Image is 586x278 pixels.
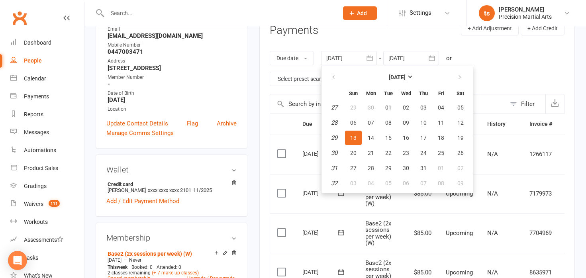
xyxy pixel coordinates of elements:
[108,106,237,113] div: Location
[433,176,449,190] button: 08
[350,119,357,126] span: 06
[433,131,449,145] button: 18
[10,159,84,177] a: Product Sales
[433,146,449,160] button: 25
[24,201,43,207] div: Waivers
[438,135,444,141] span: 18
[398,131,414,145] button: 16
[420,165,427,171] span: 31
[302,226,339,239] div: [DATE]
[415,161,432,175] button: 31
[10,195,84,213] a: Waivers 111
[457,90,464,96] small: Saturday
[380,176,397,190] button: 05
[404,174,439,213] td: $85.00
[446,229,473,237] span: Upcoming
[350,180,357,186] span: 03
[345,100,362,115] button: 29
[24,237,63,243] div: Assessments
[419,90,428,96] small: Thursday
[363,131,379,145] button: 14
[398,146,414,160] button: 23
[487,269,498,276] span: N/A
[450,176,470,190] button: 09
[368,135,374,141] span: 14
[106,233,237,242] h3: Membership
[10,70,84,88] a: Calendar
[10,231,84,249] a: Assessments
[24,165,58,171] div: Product Sales
[131,264,153,270] span: Booked: 0
[108,74,237,81] div: Member Number
[398,100,414,115] button: 02
[331,180,337,187] em: 32
[450,146,470,160] button: 26
[415,100,432,115] button: 03
[24,219,48,225] div: Workouts
[24,93,49,100] div: Payments
[420,150,427,156] span: 24
[24,75,46,82] div: Calendar
[10,123,84,141] a: Messages
[403,165,409,171] span: 30
[457,119,464,126] span: 12
[193,187,212,193] span: 11/2025
[10,88,84,106] a: Payments
[302,147,339,160] div: [DATE]
[385,150,392,156] span: 22
[302,187,339,199] div: [DATE]
[368,150,374,156] span: 21
[415,131,432,145] button: 17
[350,165,357,171] span: 27
[368,119,374,126] span: 07
[365,220,391,247] span: Base2 (2x sessions per week) (W)
[450,116,470,130] button: 12
[350,150,357,156] span: 20
[522,114,559,134] th: Invoice #
[363,161,379,175] button: 28
[24,39,51,46] div: Dashboard
[148,187,191,193] span: xxxx xxxx xxxx 2101
[420,104,427,111] span: 03
[24,111,43,117] div: Reports
[108,264,117,270] span: This
[420,135,427,141] span: 17
[446,190,473,197] span: Upcoming
[380,146,397,160] button: 22
[10,52,84,70] a: People
[522,135,559,174] td: 1266117
[461,21,519,35] button: + Add Adjustment
[10,141,84,159] a: Automations
[270,24,318,37] h3: Payments
[108,25,237,33] div: Email
[385,135,392,141] span: 15
[368,180,374,186] span: 04
[450,161,470,175] button: 02
[385,119,392,126] span: 08
[415,116,432,130] button: 10
[270,51,314,65] button: Due date
[106,165,237,174] h3: Wallet
[457,180,464,186] span: 09
[108,65,237,72] strong: [STREET_ADDRESS]
[479,5,495,21] div: ts
[187,119,198,128] a: Flag
[506,94,545,114] button: Filter
[368,165,374,171] span: 28
[129,257,141,263] span: Never
[345,116,362,130] button: 06
[108,257,122,263] span: [DATE]
[401,90,411,96] small: Wednesday
[380,131,397,145] button: 15
[487,190,498,197] span: N/A
[438,150,444,156] span: 25
[10,106,84,123] a: Reports
[331,134,337,141] em: 29
[457,150,464,156] span: 26
[365,180,391,208] span: Base2 (2x sessions per week) (W)
[438,180,444,186] span: 08
[363,116,379,130] button: 07
[345,146,362,160] button: 20
[420,180,427,186] span: 07
[350,104,357,111] span: 29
